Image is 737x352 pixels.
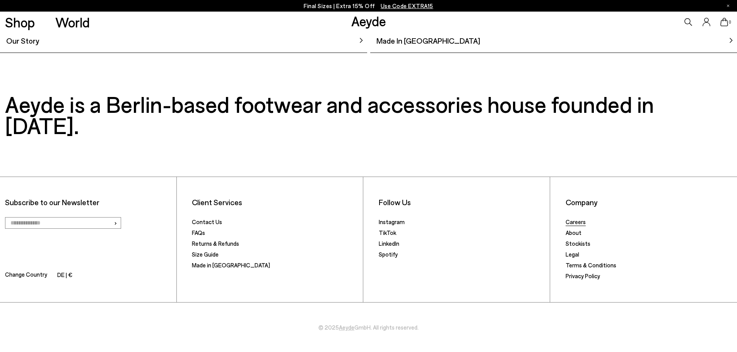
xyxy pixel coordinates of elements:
img: svg%3E [728,37,734,43]
a: Terms & Conditions [566,262,616,269]
span: Made In [GEOGRAPHIC_DATA] [370,35,480,46]
span: 0 [728,20,732,24]
a: Spotify [379,251,398,258]
li: DE | € [57,270,72,281]
a: Careers [566,218,586,225]
a: Aeyde [339,324,354,331]
h3: Aeyde is a Berlin-based footwear and accessories house founded in [DATE]. [5,94,732,136]
a: Made in [GEOGRAPHIC_DATA] [192,262,270,269]
p: Final Sizes | Extra 15% Off [304,1,433,11]
li: Company [566,197,732,207]
a: Privacy Policy [566,272,600,279]
a: About [566,229,581,236]
a: Stockists [566,240,590,247]
a: Returns & Refunds [192,240,239,247]
li: Client Services [192,197,358,207]
a: Contact Us [192,218,222,225]
a: 0 [720,18,728,26]
a: Aeyde [351,13,386,29]
a: LinkedIn [379,240,399,247]
span: › [114,217,117,228]
a: World [55,15,90,29]
span: Navigate to /collections/ss25-final-sizes [381,2,433,9]
a: Legal [566,251,579,258]
a: FAQs [192,229,205,236]
a: Size Guide [192,251,219,258]
span: Change Country [5,270,47,281]
img: svg%3E [358,37,364,43]
p: Subscribe to our Newsletter [5,197,171,207]
li: Follow Us [379,197,545,207]
a: TikTok [379,229,396,236]
a: Instagram [379,218,405,225]
a: Shop [5,15,35,29]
